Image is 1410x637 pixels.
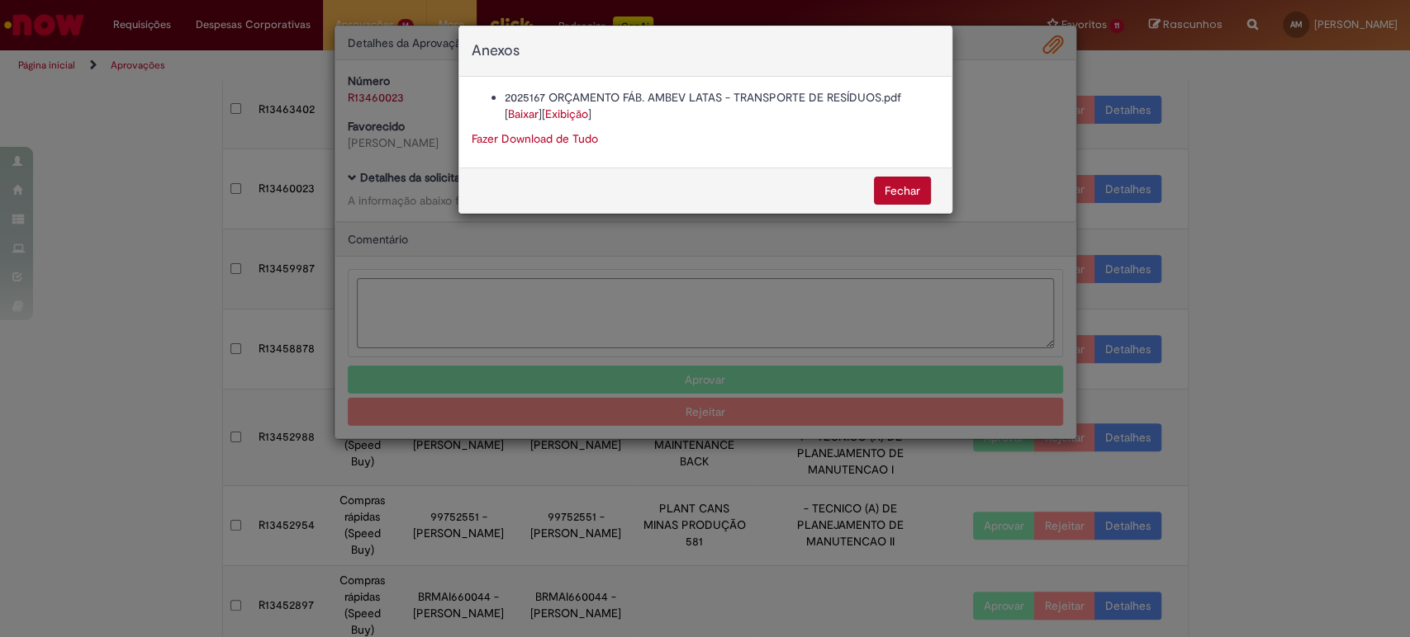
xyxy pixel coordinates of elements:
a: Fazer Download de Tudo [472,131,598,146]
button: Fechar [874,177,931,205]
a: Exibição [545,106,588,121]
span: [ ] [542,106,591,121]
li: 2025167 ORÇAMENTO FÁB. AMBEV LATAS - TRANSPORTE DE RESÍDUOS.pdf [ ] [505,89,939,122]
h4: Anexos [472,43,939,59]
a: Baixar [508,106,539,121]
